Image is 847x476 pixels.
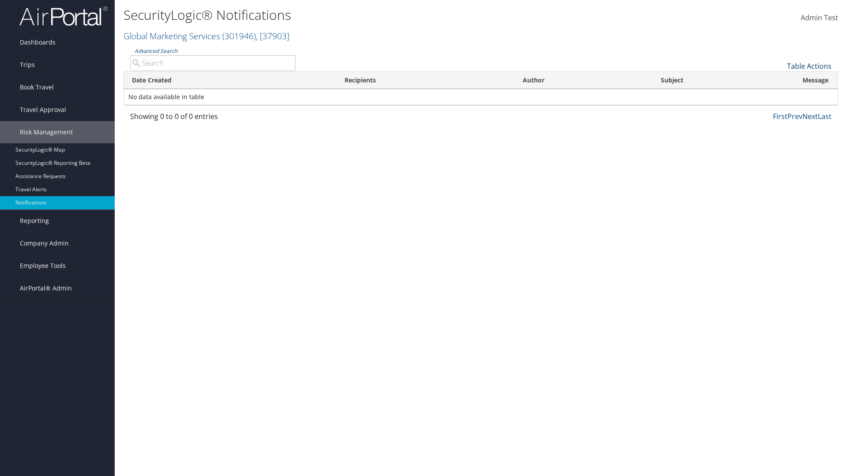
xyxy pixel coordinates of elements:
span: Admin Test [801,13,838,22]
a: First [773,112,787,121]
a: Admin Test [801,4,838,32]
span: Dashboards [20,31,56,53]
a: Table Actions [787,61,832,71]
span: Company Admin [20,232,69,254]
span: Book Travel [20,76,54,98]
a: Global Marketing Services [124,30,289,42]
a: Advanced Search [135,47,177,55]
span: Risk Management [20,121,73,143]
th: Message: activate to sort column ascending [795,72,838,89]
span: Travel Approval [20,99,66,121]
a: Last [818,112,832,121]
th: Date Created: activate to sort column ascending [124,72,337,89]
a: Prev [787,112,802,121]
a: Next [802,112,818,121]
span: Employee Tools [20,255,66,277]
th: Author: activate to sort column ascending [515,72,653,89]
td: No data available in table [124,89,838,105]
h1: SecurityLogic® Notifications [124,6,600,24]
img: airportal-logo.png [19,6,108,26]
span: Reporting [20,210,49,232]
span: AirPortal® Admin [20,277,72,299]
input: Advanced Search [130,55,296,71]
th: Recipients: activate to sort column ascending [337,72,515,89]
span: Trips [20,54,35,76]
span: , [ 37903 ] [256,30,289,42]
th: Subject: activate to sort column ascending [653,72,795,89]
div: Showing 0 to 0 of 0 entries [130,111,296,126]
span: ( 301946 ) [222,30,256,42]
